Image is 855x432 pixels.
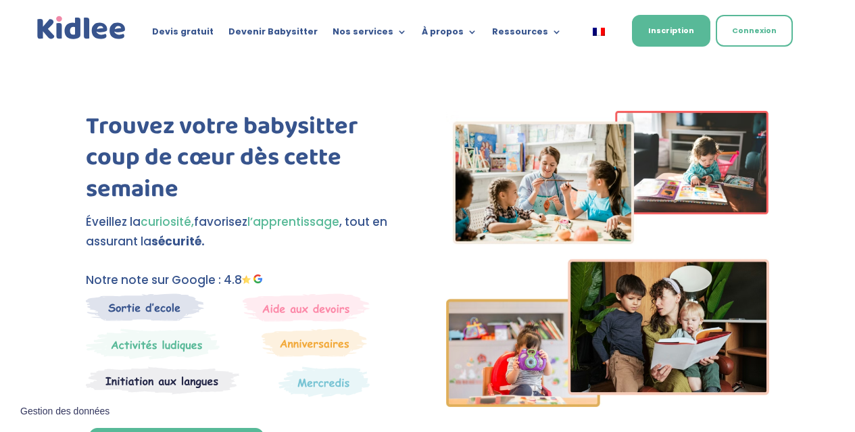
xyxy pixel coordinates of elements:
span: l’apprentissage [247,214,339,230]
img: Anniversaire [262,329,367,357]
img: Thematique [278,366,370,398]
img: Mercredi [86,329,220,360]
a: Ressources [492,27,562,42]
a: À propos [422,27,477,42]
p: Notre note sur Google : 4.8 [86,270,409,290]
img: Français [593,28,605,36]
img: Atelier thematique [86,366,239,395]
span: Gestion des données [20,406,109,418]
strong: sécurité. [151,233,205,249]
img: weekends [243,293,370,322]
img: logo_kidlee_bleu [34,14,129,43]
a: Kidlee Logo [34,14,129,43]
p: Éveillez la favorisez , tout en assurant la [86,212,409,251]
a: Inscription [632,15,710,47]
span: curiosité, [141,214,194,230]
a: Devenir Babysitter [228,27,318,42]
img: Sortie decole [86,293,204,321]
picture: Imgs-2 [446,395,769,411]
h1: Trouvez votre babysitter coup de cœur dès cette semaine [86,111,409,212]
button: Gestion des données [12,398,118,426]
a: Nos services [333,27,407,42]
a: Devis gratuit [152,27,214,42]
a: Connexion [716,15,793,47]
